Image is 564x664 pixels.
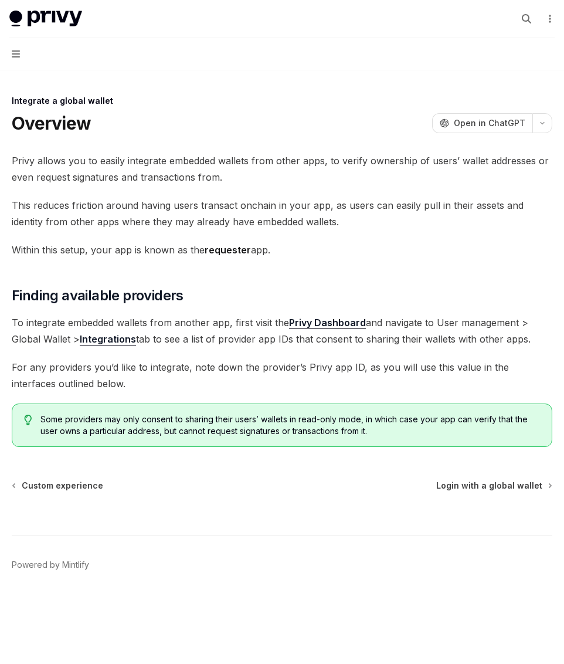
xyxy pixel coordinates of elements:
span: To integrate embedded wallets from another app, first visit the and navigate to User management >... [12,314,552,347]
span: Privy allows you to easily integrate embedded wallets from other apps, to verify ownership of use... [12,153,552,185]
span: Some providers may only consent to sharing their users’ wallets in read-only mode, in which case ... [40,414,541,437]
img: light logo [9,11,82,27]
button: More actions [543,11,555,27]
span: Custom experience [22,480,103,492]
span: Within this setup, your app is known as the app. [12,242,552,258]
strong: Integrations [80,333,136,345]
h1: Overview [12,113,91,134]
strong: requester [205,244,251,256]
span: Open in ChatGPT [454,117,525,129]
div: Integrate a global wallet [12,95,552,107]
span: This reduces friction around having users transact onchain in your app, as users can easily pull ... [12,197,552,230]
a: Login with a global wallet [436,480,551,492]
a: Custom experience [13,480,103,492]
span: Login with a global wallet [436,480,542,492]
span: Finding available providers [12,286,184,305]
a: Privy Dashboard [289,317,366,329]
a: Integrations [80,333,136,345]
svg: Tip [24,415,32,425]
span: For any providers you’d like to integrate, note down the provider’s Privy app ID, as you will use... [12,359,552,392]
a: Powered by Mintlify [12,559,89,571]
button: Open in ChatGPT [432,113,532,133]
